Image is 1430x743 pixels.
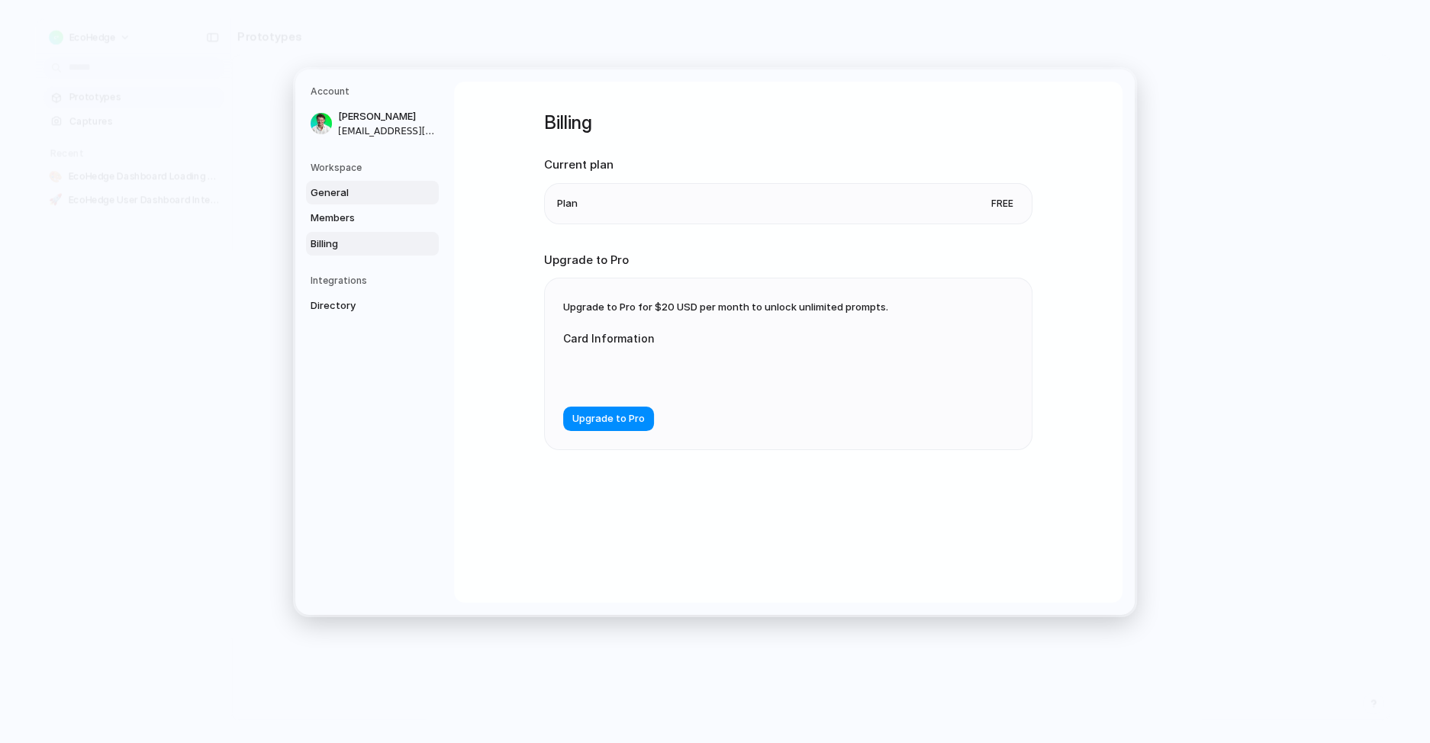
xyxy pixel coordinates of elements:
[306,105,439,143] a: [PERSON_NAME][EMAIL_ADDRESS][DOMAIN_NAME]
[306,231,439,256] a: Billing
[572,411,645,426] span: Upgrade to Pro
[311,298,408,314] span: Directory
[563,330,868,346] label: Card Information
[544,109,1032,137] h1: Billing
[575,365,856,379] iframe: Secure card payment input frame
[557,195,578,211] span: Plan
[985,195,1019,211] span: Free
[311,211,408,226] span: Members
[311,274,439,288] h5: Integrations
[338,109,436,124] span: [PERSON_NAME]
[311,185,408,200] span: General
[563,407,654,431] button: Upgrade to Pro
[311,160,439,174] h5: Workspace
[306,206,439,230] a: Members
[563,301,888,313] span: Upgrade to Pro for $20 USD per month to unlock unlimited prompts.
[306,294,439,318] a: Directory
[544,251,1032,269] h2: Upgrade to Pro
[338,124,436,137] span: [EMAIL_ADDRESS][DOMAIN_NAME]
[544,156,1032,174] h2: Current plan
[306,180,439,204] a: General
[311,236,408,251] span: Billing
[311,85,439,98] h5: Account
